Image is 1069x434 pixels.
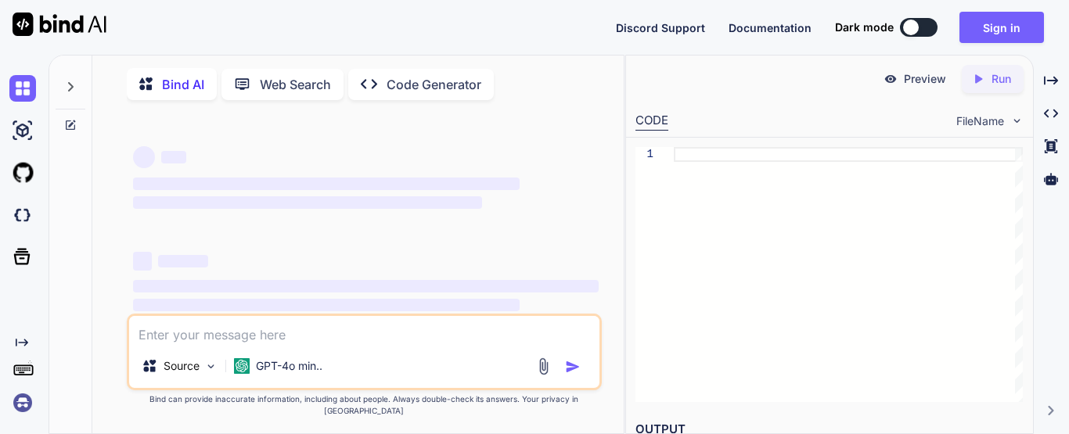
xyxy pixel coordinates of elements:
img: chat [9,75,36,102]
img: signin [9,389,36,416]
p: Code Generator [387,75,481,94]
span: ‌ [133,196,482,209]
p: GPT-4o min.. [256,358,322,374]
button: Discord Support [616,20,705,36]
img: darkCloudIdeIcon [9,202,36,228]
span: ‌ [133,280,599,292]
span: Documentation [729,21,812,34]
img: Pick Models [204,360,218,373]
p: Run [992,71,1011,87]
img: attachment [534,357,552,375]
span: ‌ [133,299,520,311]
span: ‌ [158,255,208,267]
p: Preview [904,71,946,87]
span: ‌ [133,252,152,271]
div: 1 [635,147,653,162]
span: FileName [956,113,1004,129]
img: preview [884,72,898,86]
p: Web Search [260,75,331,94]
img: githubLight [9,160,36,186]
p: Bind can provide inaccurate information, including about people. Always double-check its answers.... [127,393,602,417]
p: Source [164,358,200,374]
span: Dark mode [835,20,894,35]
img: chevron down [1010,114,1024,127]
span: ‌ [133,178,520,190]
img: icon [565,359,581,375]
img: GPT-4o mini [234,358,250,374]
div: CODE [635,112,668,131]
button: Sign in [959,12,1044,43]
span: Discord Support [616,21,705,34]
button: Documentation [729,20,812,36]
p: Bind AI [162,75,204,94]
span: ‌ [133,146,155,168]
span: ‌ [161,151,186,163]
img: Bind AI [13,13,106,36]
img: ai-studio [9,117,36,144]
